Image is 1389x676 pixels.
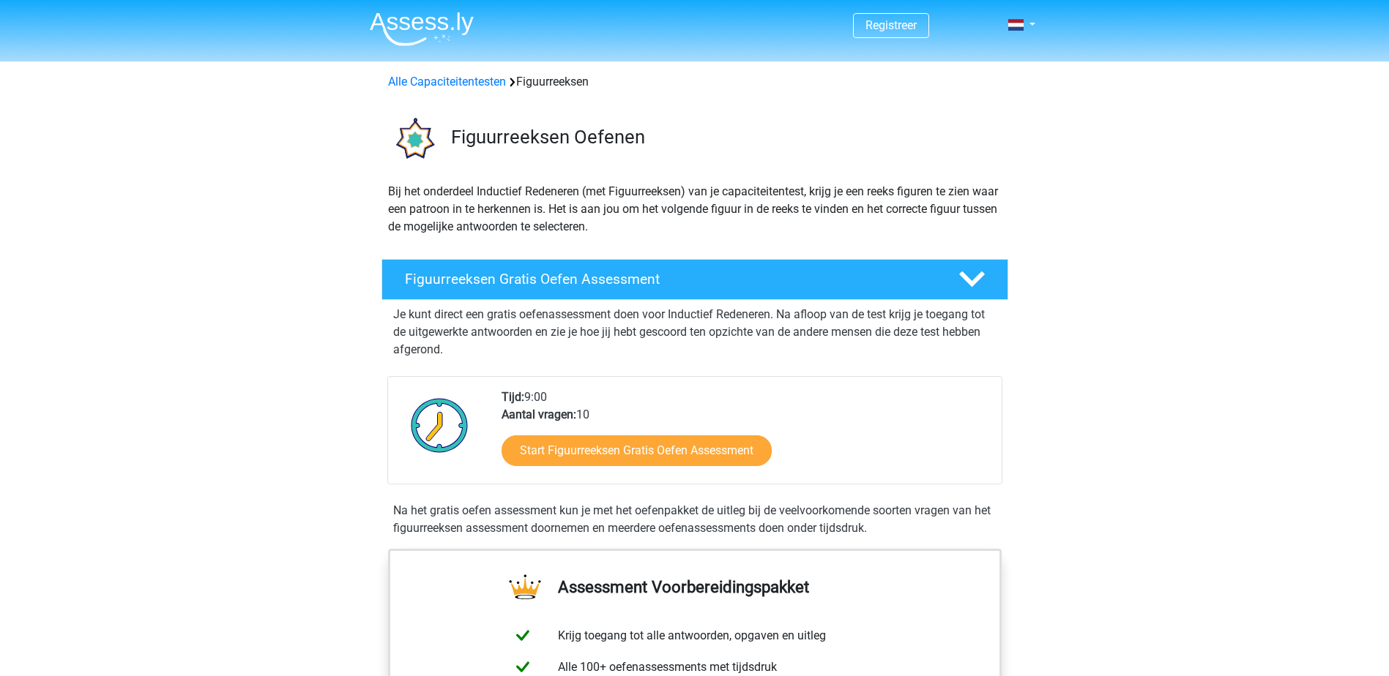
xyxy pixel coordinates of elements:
[451,126,997,149] h3: Figuurreeksen Oefenen
[502,435,772,466] a: Start Figuurreeksen Gratis Oefen Assessment
[502,390,524,404] b: Tijd:
[502,408,576,421] b: Aantal vragen:
[405,271,935,288] h4: Figuurreeksen Gratis Oefen Assessment
[387,502,1002,537] div: Na het gratis oefen assessment kun je met het oefenpakket de uitleg bij de veelvoorkomende soorte...
[370,12,474,46] img: Assessly
[491,388,1001,484] div: 9:00 10
[382,73,1008,91] div: Figuurreeksen
[403,388,477,462] img: Klok
[382,108,444,170] img: figuurreeksen
[388,75,506,89] a: Alle Capaciteitentesten
[376,259,1014,300] a: Figuurreeksen Gratis Oefen Assessment
[393,306,997,358] p: Je kunt direct een gratis oefenassessment doen voor Inductief Redeneren. Na afloop van de test kr...
[865,18,917,32] a: Registreer
[388,183,1002,236] p: Bij het onderdeel Inductief Redeneren (met Figuurreeksen) van je capaciteitentest, krijg je een r...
